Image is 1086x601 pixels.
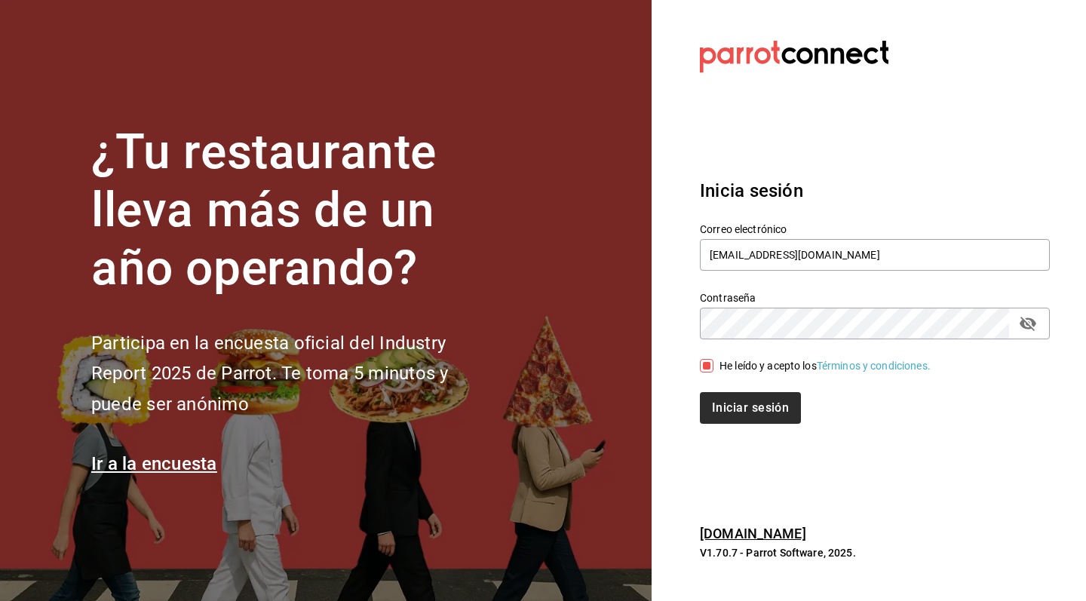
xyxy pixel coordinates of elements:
[817,360,931,372] a: Términos y condiciones.
[91,124,499,297] h1: ¿Tu restaurante lleva más de un año operando?
[700,177,1050,204] h3: Inicia sesión
[700,545,1050,560] p: V1.70.7 - Parrot Software, 2025.
[700,392,801,424] button: Iniciar sesión
[1015,311,1041,336] button: passwordField
[719,358,931,374] div: He leído y acepto los
[91,453,217,474] a: Ir a la encuesta
[700,293,1050,303] label: Contraseña
[700,224,1050,235] label: Correo electrónico
[91,328,499,420] h2: Participa en la encuesta oficial del Industry Report 2025 de Parrot. Te toma 5 minutos y puede se...
[700,526,806,541] a: [DOMAIN_NAME]
[700,239,1050,271] input: Ingresa tu correo electrónico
